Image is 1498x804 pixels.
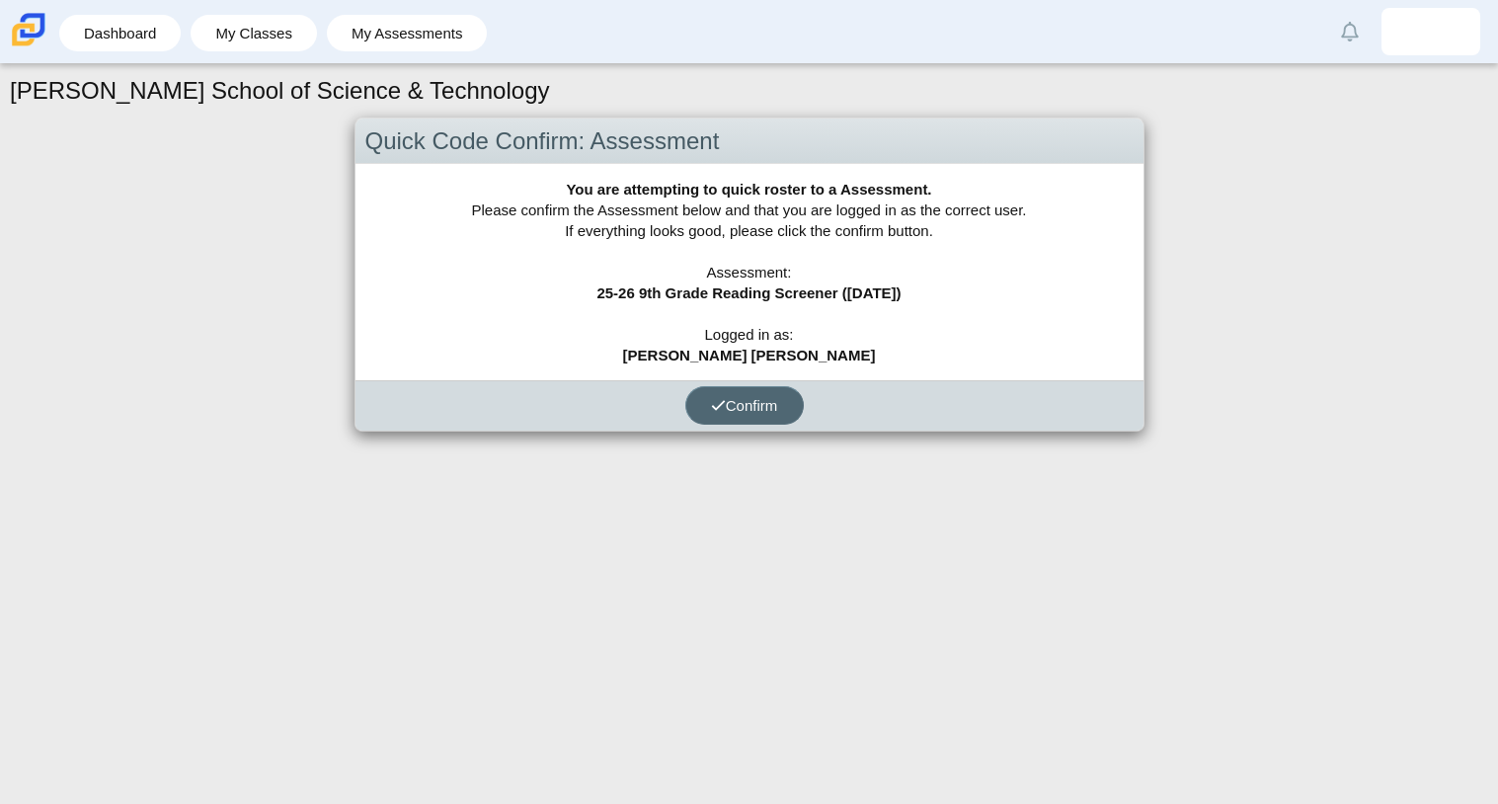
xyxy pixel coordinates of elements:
[355,164,1143,380] div: Please confirm the Assessment below and that you are logged in as the correct user. If everything...
[337,15,478,51] a: My Assessments
[200,15,307,51] a: My Classes
[69,15,171,51] a: Dashboard
[596,284,901,301] b: 25-26 9th Grade Reading Screener ([DATE])
[685,386,804,425] button: Confirm
[8,9,49,50] img: Carmen School of Science & Technology
[8,37,49,53] a: Carmen School of Science & Technology
[566,181,931,198] b: You are attempting to quick roster to a Assessment.
[1415,16,1447,47] img: angelina.yepezramo.lgBO83
[10,74,550,108] h1: [PERSON_NAME] School of Science & Technology
[1381,8,1480,55] a: angelina.yepezramo.lgBO83
[355,119,1143,165] div: Quick Code Confirm: Assessment
[711,397,778,414] span: Confirm
[623,347,876,363] b: [PERSON_NAME] [PERSON_NAME]
[1328,10,1372,53] a: Alerts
